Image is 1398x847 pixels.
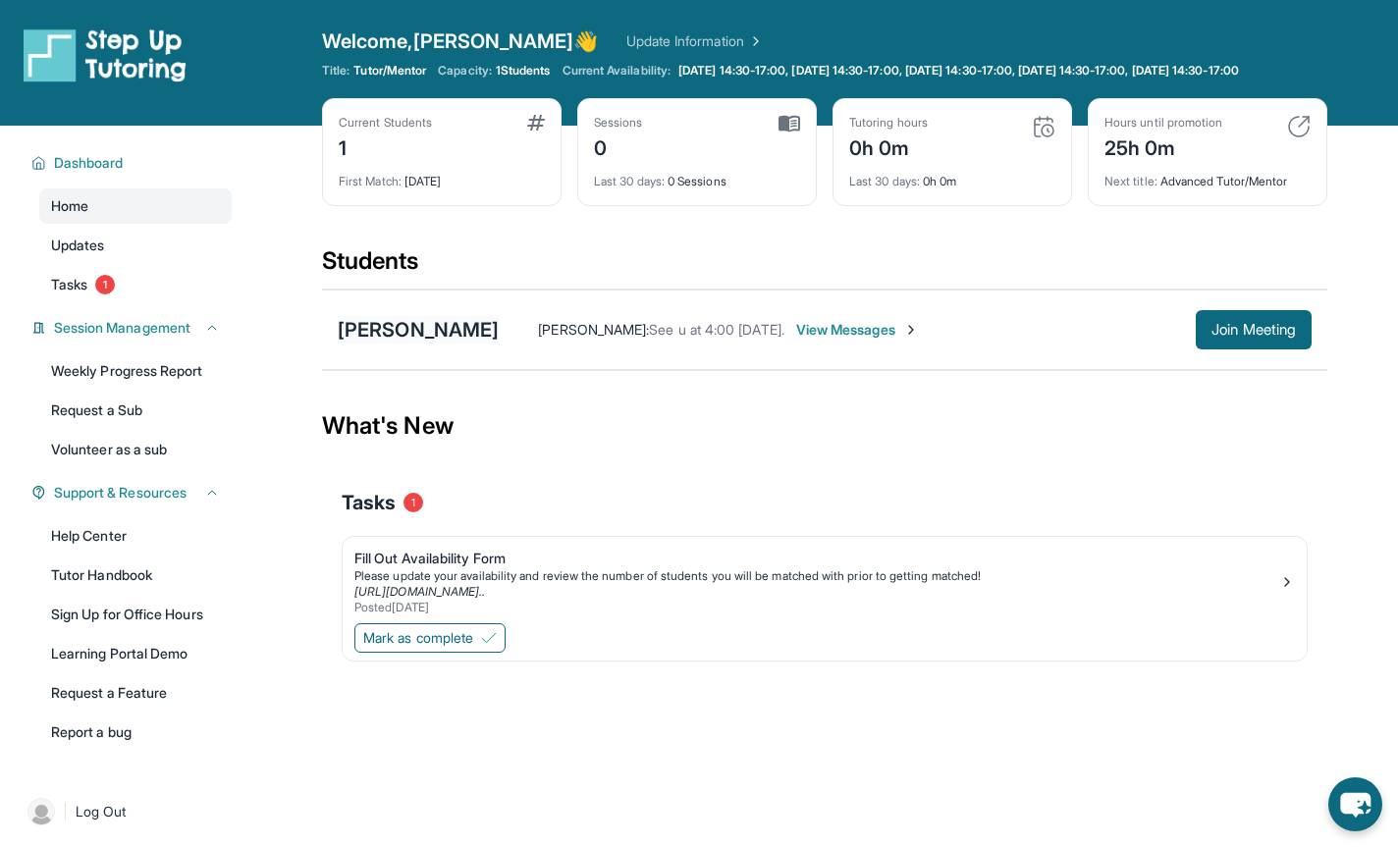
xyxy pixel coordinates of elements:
img: card [527,115,545,131]
a: Report a bug [39,715,232,750]
a: [DATE] 14:30-17:00, [DATE] 14:30-17:00, [DATE] 14:30-17:00, [DATE] 14:30-17:00, [DATE] 14:30-17:00 [674,63,1243,79]
span: Mark as complete [363,628,473,648]
span: Log Out [76,802,127,821]
a: [URL][DOMAIN_NAME].. [354,584,485,599]
span: [DATE] 14:30-17:00, [DATE] 14:30-17:00, [DATE] 14:30-17:00, [DATE] 14:30-17:00, [DATE] 14:30-17:00 [678,63,1239,79]
a: Tasks1 [39,267,232,302]
a: Weekly Progress Report [39,353,232,389]
span: Session Management [54,318,190,338]
div: 0 [594,131,643,162]
div: Advanced Tutor/Mentor [1104,162,1311,189]
img: user-img [27,798,55,825]
a: Fill Out Availability FormPlease update your availability and review the number of students you w... [343,537,1307,619]
span: [PERSON_NAME] : [538,321,649,338]
a: Request a Feature [39,675,232,711]
div: Sessions [594,115,643,131]
img: card [1032,115,1055,138]
div: Students [322,245,1327,289]
button: Dashboard [46,153,220,173]
span: Updates [51,236,105,255]
span: Tasks [51,275,87,294]
span: View Messages [796,320,919,340]
a: Volunteer as a sub [39,432,232,467]
button: Mark as complete [354,623,506,653]
div: 1 [339,131,432,162]
img: Chevron Right [744,31,764,51]
button: chat-button [1328,777,1382,831]
span: Capacity: [438,63,492,79]
span: Support & Resources [54,483,187,503]
span: 1 Students [496,63,551,79]
button: Session Management [46,318,220,338]
span: 1 [95,275,115,294]
div: Tutoring hours [849,115,928,131]
div: 0 Sessions [594,162,800,189]
div: [PERSON_NAME] [338,316,499,344]
img: card [779,115,800,132]
a: Sign Up for Office Hours [39,597,232,632]
span: Last 30 days : [849,174,920,188]
span: Home [51,196,88,216]
a: Home [39,188,232,224]
button: Support & Resources [46,483,220,503]
img: card [1287,115,1311,138]
a: Updates [39,228,232,263]
span: First Match : [339,174,402,188]
div: 25h 0m [1104,131,1222,162]
span: 1 [403,493,423,512]
div: Hours until promotion [1104,115,1222,131]
span: Tasks [342,489,396,516]
div: 0h 0m [849,162,1055,189]
span: See u at 4:00 [DATE]. [649,321,783,338]
a: Tutor Handbook [39,557,232,593]
div: Current Students [339,115,432,131]
div: Fill Out Availability Form [354,549,1279,568]
span: Current Availability: [563,63,671,79]
div: [DATE] [339,162,545,189]
a: Request a Sub [39,393,232,428]
span: Last 30 days : [594,174,665,188]
a: Update Information [626,31,764,51]
div: Posted [DATE] [354,600,1279,615]
div: What's New [322,383,1327,469]
div: 0h 0m [849,131,928,162]
span: Title: [322,63,349,79]
a: Help Center [39,518,232,554]
img: Chevron-Right [903,322,919,338]
a: Learning Portal Demo [39,636,232,671]
img: logo [24,27,187,82]
span: | [63,800,68,823]
span: Dashboard [54,153,124,173]
span: Join Meeting [1211,324,1296,336]
span: Next title : [1104,174,1157,188]
span: Tutor/Mentor [353,63,426,79]
a: |Log Out [20,790,232,833]
span: Welcome, [PERSON_NAME] 👋 [322,27,599,55]
button: Join Meeting [1196,310,1312,349]
img: Mark as complete [481,630,497,646]
div: Please update your availability and review the number of students you will be matched with prior ... [354,568,1279,584]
